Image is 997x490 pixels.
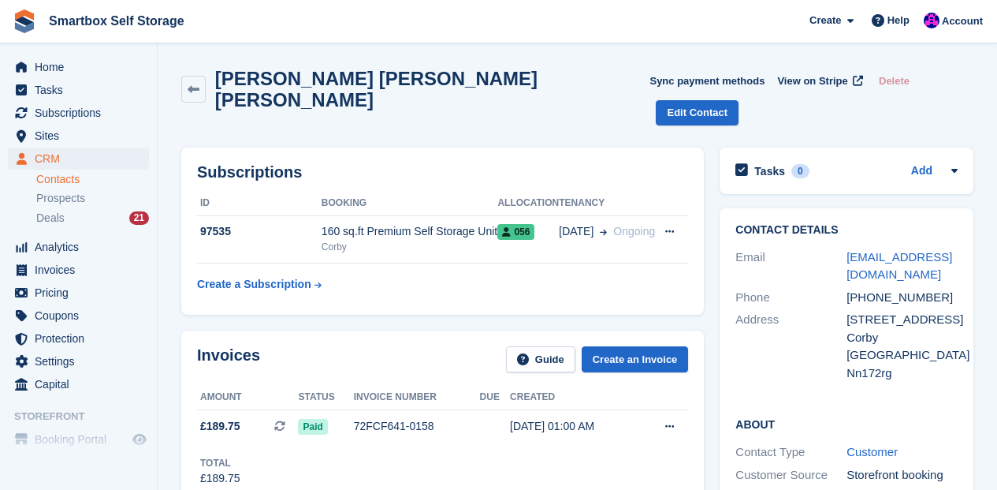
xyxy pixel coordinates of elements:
th: Created [510,385,638,410]
div: Address [735,311,846,382]
th: ID [197,191,322,216]
div: [PHONE_NUMBER] [846,289,958,307]
a: menu [8,236,149,258]
span: Booking Portal [35,428,129,451]
div: Corby [322,240,498,254]
span: 056 [497,224,534,240]
span: Tasks [35,79,129,101]
h2: Tasks [754,164,785,178]
a: Customer [846,445,898,458]
div: Contact Type [735,443,846,462]
div: Nn172rg [846,365,958,383]
div: 72FCF641-0158 [354,418,480,435]
div: [STREET_ADDRESS] [846,311,958,329]
th: Tenancy [559,191,655,216]
a: menu [8,350,149,372]
a: menu [8,282,149,304]
span: £189.75 [200,418,240,435]
a: menu [8,305,149,327]
div: 21 [129,211,149,225]
img: stora-icon-8386f47178a22dfd0bd8f6a31ec36ba5ce8667c1dd55bd0f319d3a0aa187defe.svg [13,9,36,33]
span: Account [942,13,983,29]
div: 0 [791,164,809,178]
a: Smartbox Self Storage [43,8,191,34]
a: menu [8,428,149,451]
span: Protection [35,327,129,350]
span: CRM [35,148,129,170]
a: menu [8,125,149,147]
th: Invoice number [354,385,480,410]
a: Create an Invoice [582,346,689,372]
span: Subscriptions [35,102,129,124]
a: Prospects [36,190,149,207]
a: Contacts [36,172,149,187]
span: Settings [35,350,129,372]
a: Create a Subscription [197,270,322,299]
th: Status [298,385,353,410]
a: menu [8,373,149,395]
span: Storefront [14,409,157,425]
span: Invoices [35,259,129,281]
span: Help [887,13,910,28]
a: menu [8,79,149,101]
div: Email [735,249,846,284]
span: Deals [36,211,65,226]
th: Due [480,385,510,410]
a: menu [8,148,149,170]
button: Delete [872,68,916,94]
a: Add [911,163,932,181]
div: Customer Source [735,466,846,484]
h2: Subscriptions [197,163,688,181]
div: Phone [735,289,846,307]
div: 97535 [197,223,322,240]
h2: Invoices [197,346,260,372]
h2: [PERSON_NAME] [PERSON_NAME] [PERSON_NAME] [215,68,650,110]
a: menu [8,102,149,124]
span: Ongoing [613,225,655,238]
span: Create [809,13,841,28]
span: Home [35,56,129,78]
span: [DATE] [559,223,593,240]
h2: Contact Details [735,224,958,237]
div: Corby [846,329,958,347]
div: £189.75 [200,470,240,487]
a: menu [8,259,149,281]
div: Create a Subscription [197,276,311,293]
span: Paid [298,419,327,435]
a: [EMAIL_ADDRESS][DOMAIN_NAME] [846,250,952,282]
a: Edit Contact [656,100,738,126]
span: View on Stripe [777,73,847,89]
button: Sync payment methods [649,68,764,94]
a: Deals 21 [36,210,149,226]
div: Storefront booking [846,466,958,484]
span: Coupons [35,305,129,327]
a: menu [8,56,149,78]
th: Booking [322,191,498,216]
h2: About [735,416,958,432]
a: Preview store [130,430,149,449]
a: View on Stripe [771,68,866,94]
span: Capital [35,373,129,395]
div: [DATE] 01:00 AM [510,418,638,435]
span: Pricing [35,282,129,304]
div: 160 sq.ft Premium Self Storage Unit [322,223,498,240]
th: Allocation [497,191,559,216]
span: Sites [35,125,129,147]
img: Sam Austin [924,13,939,28]
a: menu [8,327,149,350]
div: [GEOGRAPHIC_DATA] [846,346,958,365]
span: Analytics [35,236,129,258]
span: Prospects [36,191,85,206]
div: Total [200,456,240,470]
a: Guide [506,346,575,372]
th: Amount [197,385,298,410]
